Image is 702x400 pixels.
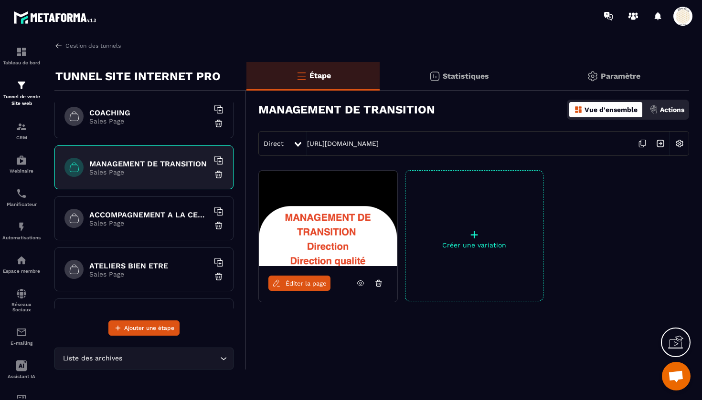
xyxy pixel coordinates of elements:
[124,353,218,364] input: Search for option
[54,348,234,369] div: Search for option
[16,327,27,338] img: email
[309,71,331,80] p: Étape
[89,168,209,176] p: Sales Page
[89,117,209,125] p: Sales Page
[89,108,209,117] h6: COACHING
[2,181,41,214] a: schedulerschedulerPlanificateur
[587,71,598,82] img: setting-gr.5f69749f.svg
[2,247,41,281] a: automationsautomationsEspace membre
[16,288,27,299] img: social-network
[2,340,41,346] p: E-mailing
[2,281,41,319] a: social-networksocial-networkRéseaux Sociaux
[16,154,27,166] img: automations
[2,60,41,65] p: Tableau de bord
[296,70,307,82] img: bars-o.4a397970.svg
[443,72,489,81] p: Statistiques
[2,147,41,181] a: automationsautomationsWebinaire
[89,261,209,270] h6: ATELIERS BIEN ETRE
[268,276,330,291] a: Éditer la page
[214,221,223,230] img: trash
[2,374,41,379] p: Assistant IA
[259,171,397,266] img: image
[2,168,41,174] p: Webinaire
[574,105,583,114] img: dashboard-orange.40269519.svg
[264,140,284,147] span: Direct
[61,353,124,364] span: Liste des archives
[54,41,121,50] a: Gestion des tunnels
[108,320,180,336] button: Ajouter une étape
[214,272,223,281] img: trash
[13,9,99,26] img: logo
[2,235,41,240] p: Automatisations
[2,353,41,386] a: Assistant IA
[16,255,27,266] img: automations
[601,72,640,81] p: Paramètre
[2,268,41,274] p: Espace membre
[2,214,41,247] a: automationsautomationsAutomatisations
[55,67,221,86] p: TUNNEL SITE INTERNET PRO
[405,241,543,249] p: Créer une variation
[16,221,27,233] img: automations
[2,319,41,353] a: emailemailE-mailing
[89,159,209,168] h6: MANAGEMENT DE TRANSITION
[54,41,63,50] img: arrow
[2,135,41,140] p: CRM
[16,188,27,199] img: scheduler
[585,106,638,113] p: Vue d'ensemble
[258,103,435,116] h3: MANAGEMENT DE TRANSITION
[649,105,658,114] img: actions.d6e523a2.png
[662,362,691,390] div: Ouvrir le chat
[16,46,27,58] img: formation
[2,93,41,107] p: Tunnel de vente Site web
[307,140,379,147] a: [URL][DOMAIN_NAME]
[2,39,41,72] a: formationformationTableau de bord
[2,202,41,207] p: Planificateur
[16,121,27,133] img: formation
[2,302,41,312] p: Réseaux Sociaux
[124,323,174,333] span: Ajouter une étape
[286,280,327,287] span: Éditer la page
[2,72,41,114] a: formationformationTunnel de vente Site web
[405,228,543,241] p: +
[2,114,41,147] a: formationformationCRM
[214,170,223,179] img: trash
[89,270,209,278] p: Sales Page
[651,134,670,153] img: arrow-next.bcc2205e.svg
[670,134,689,153] img: setting-w.858f3a88.svg
[429,71,440,82] img: stats.20deebd0.svg
[16,80,27,91] img: formation
[89,210,209,219] h6: ACCOMPAGNEMENT A LA CERTIFICATION HAS
[89,219,209,227] p: Sales Page
[660,106,684,113] p: Actions
[214,119,223,128] img: trash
